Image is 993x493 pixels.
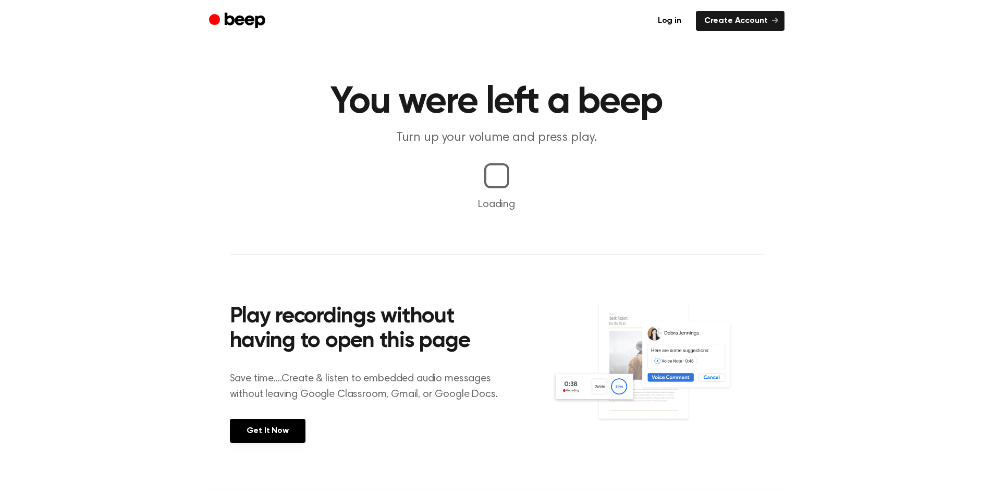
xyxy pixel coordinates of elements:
h2: Play recordings without having to open this page [230,305,511,354]
h1: You were left a beep [230,83,764,121]
p: Save time....Create & listen to embedded audio messages without leaving Google Classroom, Gmail, ... [230,371,511,402]
a: Create Account [696,11,784,31]
a: Beep [209,11,268,31]
p: Loading [13,197,980,212]
a: Log in [649,11,690,31]
a: Get It Now [230,419,305,443]
p: Turn up your volume and press play. [297,129,697,147]
img: Voice Comments on Docs and Recording Widget [552,302,763,442]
